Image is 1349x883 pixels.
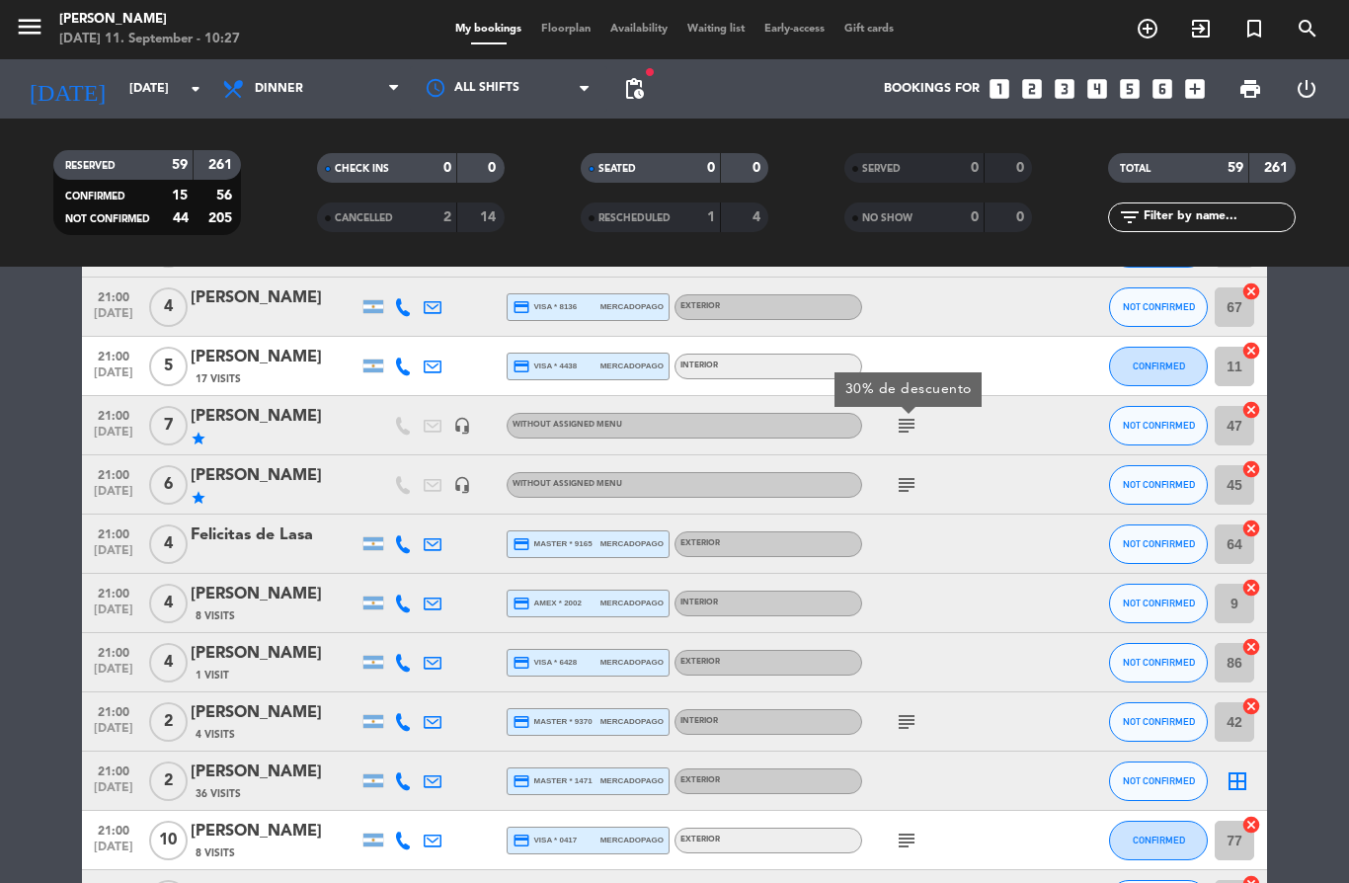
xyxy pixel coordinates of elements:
i: cancel [1241,696,1261,716]
strong: 0 [707,161,715,175]
i: credit_card [513,298,530,316]
i: looks_two [1019,76,1045,102]
i: headset_mic [453,417,471,435]
span: Exterior [680,539,720,547]
span: 17 Visits [196,371,241,387]
span: [DATE] [89,603,138,626]
span: 21:00 [89,344,138,366]
strong: 0 [971,161,979,175]
span: 2 [149,702,188,742]
strong: 0 [1016,210,1028,224]
span: 4 [149,584,188,623]
span: Exterior [680,776,720,784]
i: cancel [1241,341,1261,361]
span: 21:00 [89,818,138,841]
i: turned_in_not [1242,17,1266,40]
i: cancel [1241,281,1261,301]
span: WALK IN [1174,12,1228,45]
i: subject [895,710,918,734]
span: CONFIRMED [1133,361,1185,371]
span: [DATE] [89,426,138,448]
div: [PERSON_NAME] [191,582,358,607]
div: [PERSON_NAME] [59,10,240,30]
button: NOT CONFIRMED [1109,762,1208,801]
span: My bookings [445,24,531,35]
span: [DATE] [89,307,138,330]
i: looks_one [987,76,1012,102]
strong: 0 [1016,161,1028,175]
span: 36 Visits [196,786,241,802]
strong: 0 [753,161,764,175]
span: NOT CONFIRMED [65,214,150,224]
span: amex * 2002 [513,595,582,612]
strong: 59 [172,158,188,172]
i: star [191,490,206,506]
span: 21:00 [89,759,138,781]
span: Gift cards [834,24,904,35]
div: LOG OUT [1278,59,1334,119]
i: [DATE] [15,67,119,111]
i: power_settings_new [1295,77,1318,101]
span: RESCHEDULED [598,213,671,223]
strong: 205 [208,211,236,225]
span: Dinner [255,82,303,96]
span: NO SHOW [862,213,913,223]
span: CANCELLED [335,213,393,223]
input: Filter by name... [1142,206,1295,228]
i: cancel [1241,459,1261,479]
span: Waiting list [677,24,754,35]
i: cancel [1241,519,1261,538]
div: [PERSON_NAME] [191,285,358,311]
i: credit_card [513,595,530,612]
span: [DATE] [89,663,138,685]
span: 21:00 [89,640,138,663]
i: credit_card [513,358,530,375]
button: menu [15,12,44,48]
span: mercadopago [600,834,664,846]
span: [DATE] [89,366,138,389]
span: RESERVED [65,161,116,171]
span: 4 [149,287,188,327]
i: looks_5 [1117,76,1143,102]
span: SEARCH [1281,12,1334,45]
span: 8 Visits [196,608,235,624]
span: [DATE] [89,781,138,804]
span: [DATE] [89,722,138,745]
strong: 4 [753,210,764,224]
span: Exterior [680,658,720,666]
span: 1 Visit [196,668,229,683]
span: 21:00 [89,462,138,485]
span: Bookings for [884,82,980,96]
span: Exterior [680,302,720,310]
i: subject [895,414,918,438]
i: subject [895,829,918,852]
span: 8 Visits [196,845,235,861]
span: [DATE] [89,485,138,508]
i: looks_6 [1150,76,1175,102]
span: CONFIRMED [1133,835,1185,845]
strong: 15 [172,189,188,202]
span: NOT CONFIRMED [1123,479,1195,490]
span: BOOK TABLE [1121,12,1174,45]
span: SERVED [862,164,901,174]
div: [DATE] 11. September - 10:27 [59,30,240,49]
div: [PERSON_NAME] [191,760,358,785]
div: [PERSON_NAME] [191,700,358,726]
i: add_box [1182,76,1208,102]
span: 21:00 [89,284,138,307]
span: Interior [680,599,718,606]
span: master * 9165 [513,535,593,553]
div: [PERSON_NAME] [191,819,358,844]
span: 4 [149,643,188,682]
span: 21:00 [89,699,138,722]
i: looks_4 [1084,76,1110,102]
span: print [1238,77,1262,101]
strong: 261 [208,158,236,172]
i: border_all [1226,769,1249,793]
span: NOT CONFIRMED [1123,538,1195,549]
span: TOTAL [1120,164,1151,174]
div: [PERSON_NAME] [191,463,358,489]
i: cancel [1241,637,1261,657]
strong: 2 [443,210,451,224]
div: [PERSON_NAME] [191,641,358,667]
